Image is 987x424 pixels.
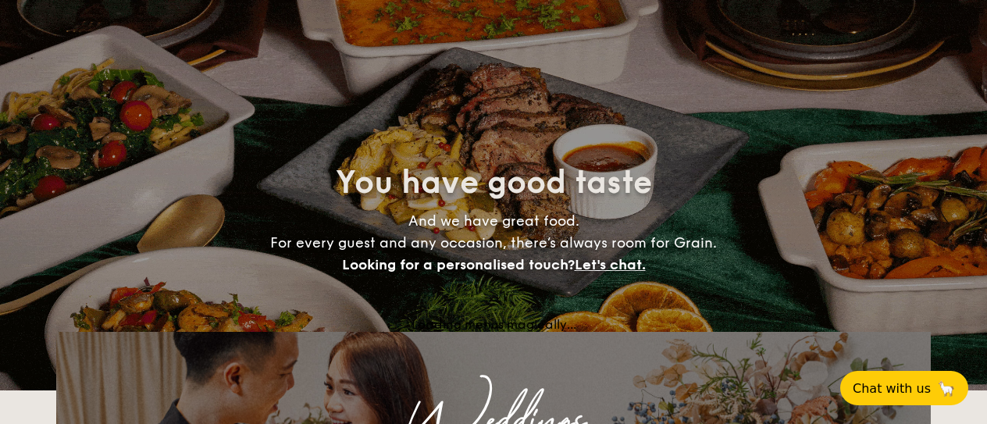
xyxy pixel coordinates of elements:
[853,381,931,396] span: Chat with us
[937,379,956,397] span: 🦙
[56,317,931,332] div: Loading menus magically...
[840,371,968,405] button: Chat with us🦙
[575,256,646,273] span: Let's chat.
